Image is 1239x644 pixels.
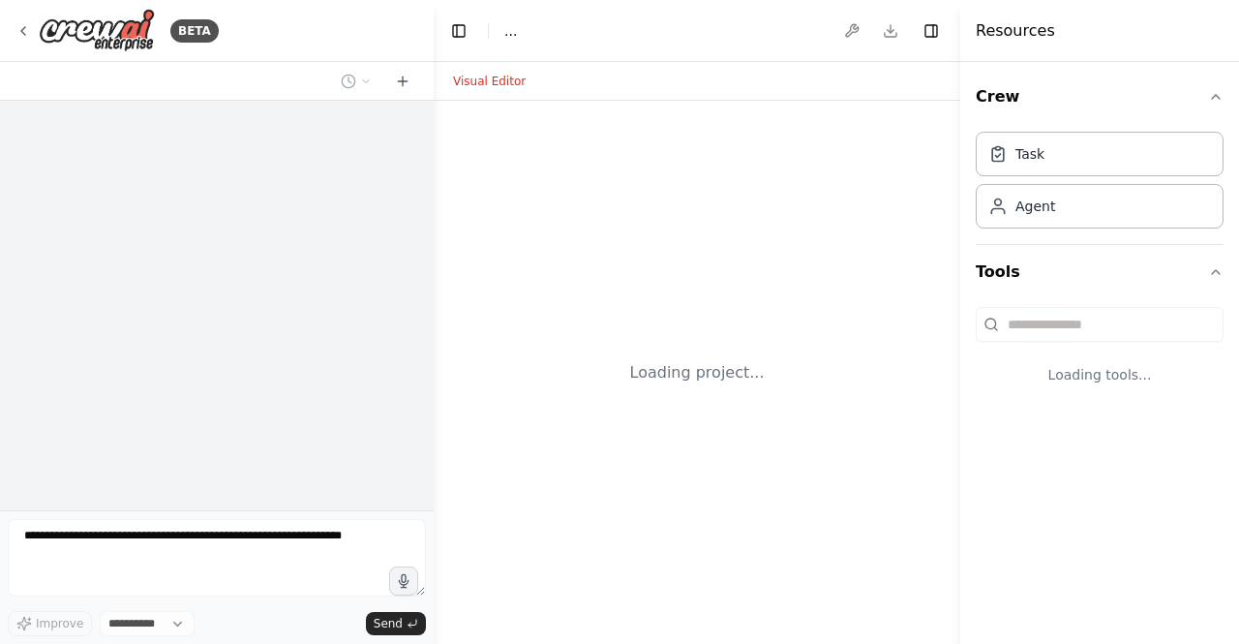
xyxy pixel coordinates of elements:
span: ... [504,21,517,41]
button: Switch to previous chat [333,70,379,93]
div: BETA [170,19,219,43]
img: Logo [39,9,155,52]
button: Hide left sidebar [445,17,472,45]
div: Task [1015,144,1044,164]
button: Send [366,612,426,635]
span: Send [374,616,403,631]
button: Click to speak your automation idea [389,567,418,596]
nav: breadcrumb [504,21,517,41]
div: Agent [1015,197,1055,216]
span: Improve [36,616,83,631]
div: Tools [976,299,1224,415]
div: Crew [976,124,1224,244]
button: Visual Editor [441,70,537,93]
button: Hide right sidebar [918,17,945,45]
div: Loading project... [630,361,765,384]
div: Loading tools... [976,350,1224,400]
h4: Resources [976,19,1055,43]
button: Improve [8,611,92,636]
button: Start a new chat [387,70,418,93]
button: Tools [976,245,1224,299]
button: Crew [976,70,1224,124]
